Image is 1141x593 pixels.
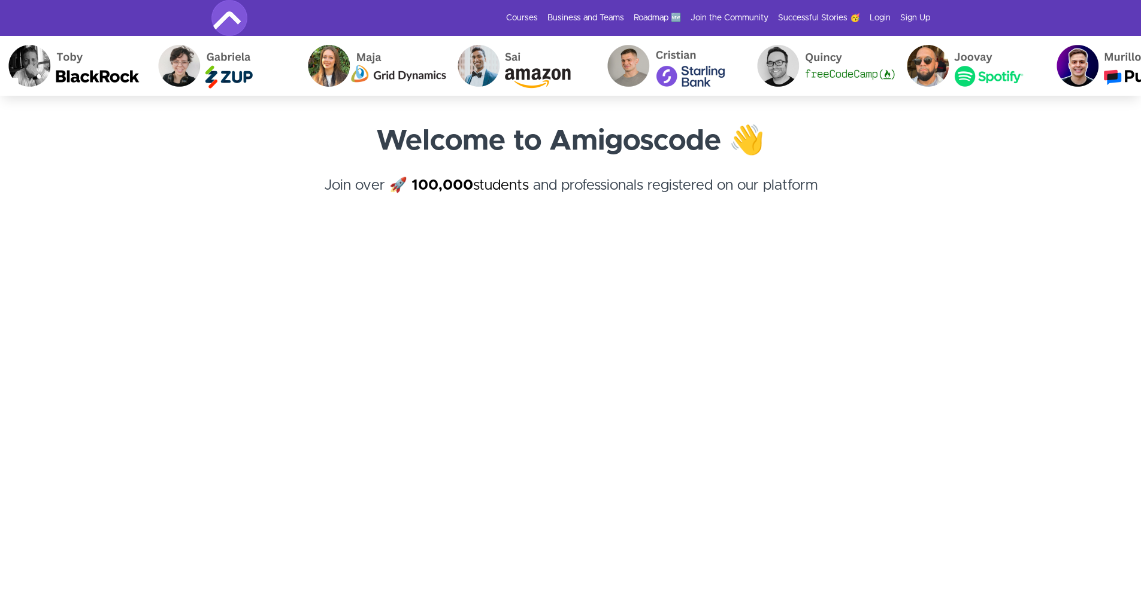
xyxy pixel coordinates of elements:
[447,36,597,96] img: Sai
[897,36,1046,96] img: Joovay
[376,127,765,156] strong: Welcome to Amigoscode 👋
[778,12,860,24] a: Successful Stories 🥳
[211,175,930,218] h4: Join over 🚀 and professionals registered on our platform
[747,36,897,96] img: Quincy
[411,178,529,193] a: 100,000students
[634,12,681,24] a: Roadmap 🆕
[870,12,891,24] a: Login
[506,12,538,24] a: Courses
[298,36,447,96] img: Maja
[411,178,473,193] strong: 100,000
[691,12,768,24] a: Join the Community
[900,12,930,24] a: Sign Up
[547,12,624,24] a: Business and Teams
[597,36,747,96] img: Cristian
[148,36,298,96] img: Gabriela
